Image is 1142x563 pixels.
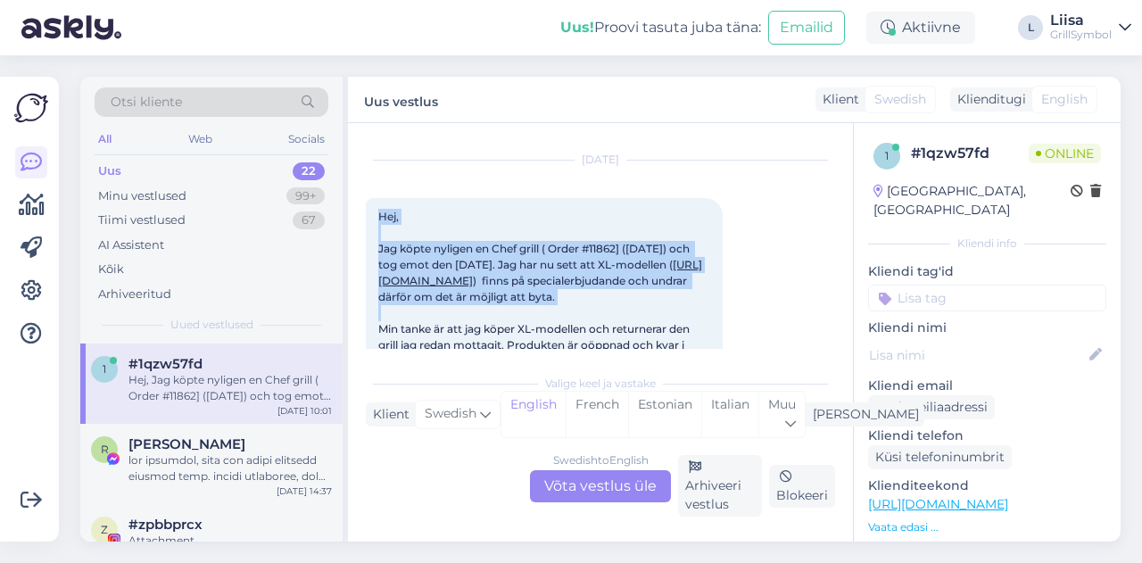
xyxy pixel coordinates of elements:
[277,484,332,498] div: [DATE] 14:37
[285,128,328,151] div: Socials
[286,187,325,205] div: 99+
[98,236,164,254] div: AI Assistent
[98,187,186,205] div: Minu vestlused
[98,162,121,180] div: Uus
[560,19,594,36] b: Uus!
[378,210,702,480] span: Hej, Jag köpte nyligen en Chef grill ( Order #11862] ([DATE]) och tog emot den [DATE]. Jag har nu...
[868,476,1106,495] p: Klienditeekond
[277,404,332,418] div: [DATE] 10:01
[366,405,410,424] div: Klient
[128,436,245,452] span: Robert Szulc
[868,319,1106,337] p: Kliendi nimi
[128,533,332,549] div: Attachment
[1050,28,1112,42] div: GrillSymbol
[14,91,48,125] img: Askly Logo
[293,162,325,180] div: 22
[560,17,761,38] div: Proovi tasuta juba täna:
[868,426,1106,445] p: Kliendi telefon
[103,362,106,376] span: 1
[678,455,762,517] div: Arhiveeri vestlus
[185,128,216,151] div: Web
[1041,90,1088,109] span: English
[866,12,975,44] div: Aktiivne
[98,211,186,229] div: Tiimi vestlused
[98,261,124,278] div: Kõik
[873,182,1071,219] div: [GEOGRAPHIC_DATA], [GEOGRAPHIC_DATA]
[868,519,1106,535] p: Vaata edasi ...
[868,285,1106,311] input: Lisa tag
[501,392,566,437] div: English
[101,443,109,456] span: R
[566,392,628,437] div: French
[530,470,671,502] div: Võta vestlus üle
[806,405,919,424] div: [PERSON_NAME]
[128,356,203,372] span: #1qzw57fd
[425,404,476,424] span: Swedish
[869,345,1086,365] input: Lisa nimi
[98,286,171,303] div: Arhiveeritud
[874,90,926,109] span: Swedish
[1050,13,1131,42] a: LiisaGrillSymbol
[128,452,332,484] div: lor ipsumdol, sita con adipi elitsedd eiusmod temp. incidi utlaboree, dol magnaa enima minim veni...
[170,317,253,333] span: Uued vestlused
[868,262,1106,281] p: Kliendi tag'id
[364,87,438,112] label: Uus vestlus
[868,236,1106,252] div: Kliendi info
[101,523,108,536] span: z
[868,496,1008,512] a: [URL][DOMAIN_NAME]
[768,396,796,412] span: Muu
[128,517,203,533] span: #zpbbprcx
[293,211,325,229] div: 67
[911,143,1029,164] div: # 1qzw57fd
[701,392,758,437] div: Italian
[769,465,835,508] div: Blokeeri
[868,445,1012,469] div: Küsi telefoninumbrit
[950,90,1026,109] div: Klienditugi
[868,377,1106,395] p: Kliendi email
[553,452,649,468] div: Swedish to English
[1050,13,1112,28] div: Liisa
[868,395,995,419] div: Küsi meiliaadressi
[95,128,115,151] div: All
[366,152,835,168] div: [DATE]
[628,392,701,437] div: Estonian
[128,372,332,404] div: Hej, Jag köpte nyligen en Chef grill ( Order #11862] ([DATE]) och tog emot den [DATE]. Jag har nu...
[111,93,182,112] span: Otsi kliente
[366,376,835,392] div: Valige keel ja vastake
[885,149,889,162] span: 1
[1018,15,1043,40] div: L
[1029,144,1101,163] span: Online
[768,11,845,45] button: Emailid
[815,90,859,109] div: Klient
